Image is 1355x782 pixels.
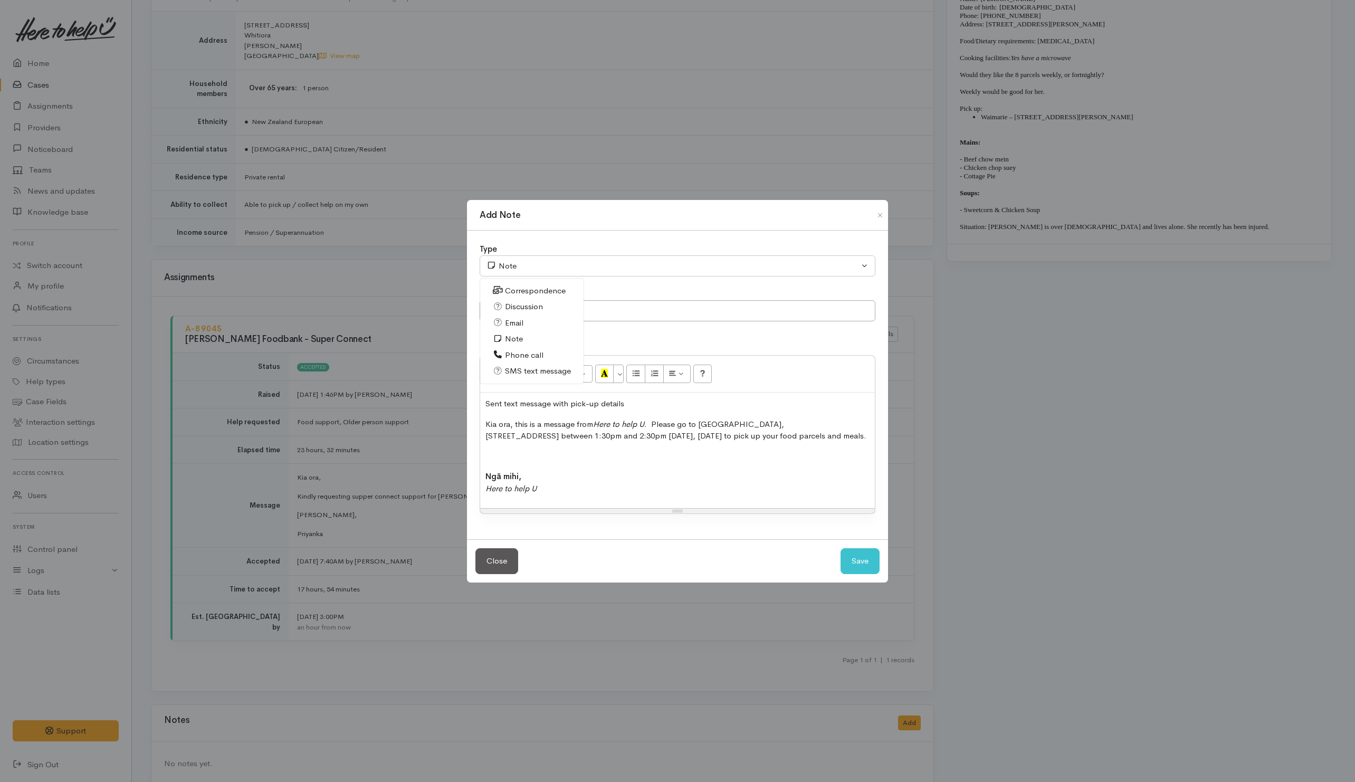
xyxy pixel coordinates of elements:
[645,365,664,383] button: Ordered list (CTRL+SHIFT+NUM8)
[485,398,870,410] p: Sent text message with pick-up details
[872,209,889,222] button: Close
[593,419,644,429] i: Here to help U
[841,548,880,574] button: Save
[480,321,875,332] div: What's this note about?
[480,509,875,513] div: Resize
[505,349,543,361] span: Phone call
[485,418,870,442] p: Kia ora, this is a message from . Please go to [GEOGRAPHIC_DATA], [STREET_ADDRESS] between 1:30pm...
[480,255,875,277] button: Note
[626,365,645,383] button: Unordered list (CTRL+SHIFT+NUM7)
[613,365,624,383] button: More Color
[505,365,571,377] span: SMS text message
[595,365,614,383] button: Recent Color
[480,243,497,255] label: Type
[485,471,521,481] b: Ngā mihi,
[505,301,543,313] span: Discussion
[505,317,523,329] span: Email
[505,333,523,345] span: Note
[693,365,712,383] button: Help
[475,548,518,574] button: Close
[480,208,520,222] h1: Add Note
[485,483,537,493] i: Here to help U
[505,285,566,297] span: Correspondence
[663,365,691,383] button: Paragraph
[486,260,859,272] div: Note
